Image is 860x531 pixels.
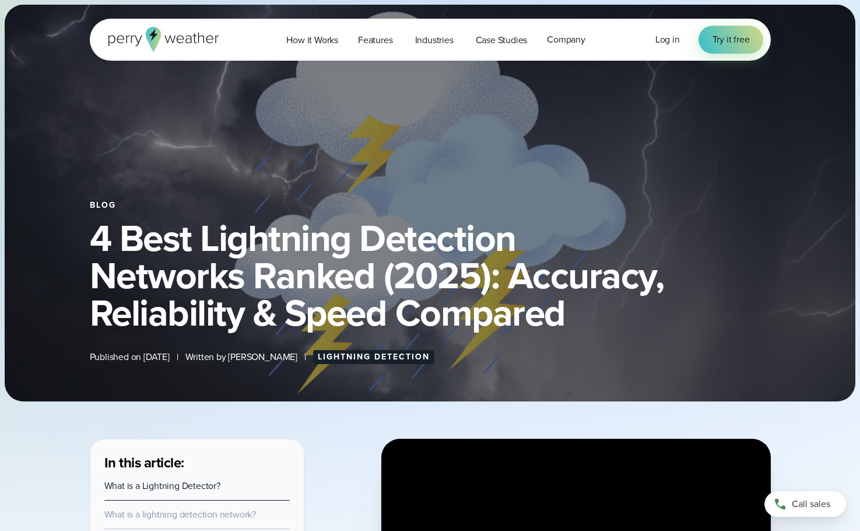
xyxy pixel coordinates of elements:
[476,33,528,47] span: Case Studies
[276,28,348,52] a: How it Works
[90,201,771,210] div: Blog
[304,350,306,364] span: |
[415,33,454,47] span: Industries
[90,350,170,364] span: Published on [DATE]
[185,350,297,364] span: Written by [PERSON_NAME]
[698,26,764,54] a: Try it free
[286,33,338,47] span: How it Works
[358,33,392,47] span: Features
[764,491,846,517] a: Call sales
[712,33,750,47] span: Try it free
[177,350,178,364] span: |
[547,33,585,47] span: Company
[104,479,220,492] a: What is a Lightning Detector?
[466,28,538,52] a: Case Studies
[313,350,434,364] a: Lightning Detection
[655,33,680,46] span: Log in
[104,453,290,472] h3: In this article:
[655,33,680,47] a: Log in
[90,219,771,331] h1: 4 Best Lightning Detection Networks Ranked (2025): Accuracy, Reliability & Speed Compared
[792,497,830,511] span: Call sales
[104,508,257,521] a: What is a lightning detection network?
